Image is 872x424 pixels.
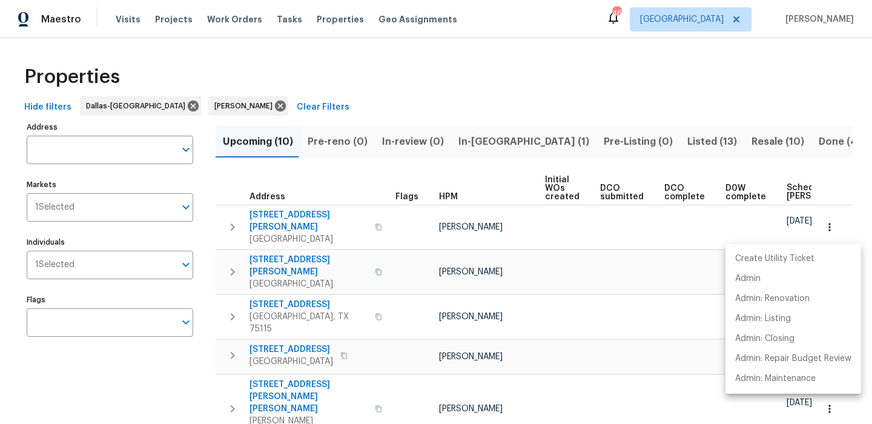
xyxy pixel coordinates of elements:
p: Admin: Repair Budget Review [735,353,851,365]
p: Admin: Listing [735,313,791,325]
p: Admin: Maintenance [735,373,816,385]
p: Create Utility Ticket [735,253,814,265]
p: Admin: Closing [735,333,794,345]
p: Admin: Renovation [735,293,810,305]
p: Admin [735,273,761,285]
